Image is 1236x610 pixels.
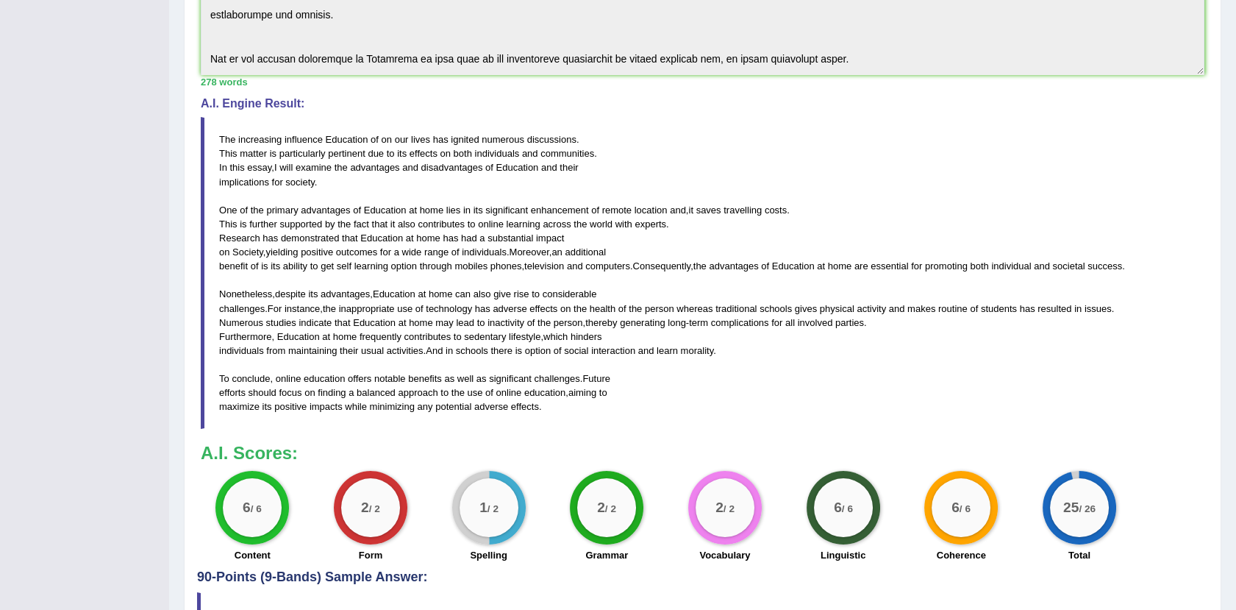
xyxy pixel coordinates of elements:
[219,177,269,188] span: implications
[397,303,412,314] span: use
[981,303,1017,314] span: students
[715,500,724,516] big: 2
[433,134,449,145] span: has
[574,303,587,314] span: the
[574,219,587,230] span: the
[325,219,335,230] span: by
[475,303,490,314] span: has
[543,219,571,230] span: across
[629,303,642,314] span: the
[262,233,278,244] span: has
[991,260,1031,272] span: individual
[446,345,453,356] span: in
[219,331,272,342] span: Furthermore
[485,387,493,398] span: of
[357,387,396,398] span: balanced
[560,162,578,173] span: their
[360,331,401,342] span: frequently
[249,219,277,230] span: further
[265,247,298,258] span: yielding
[283,260,307,272] span: ability
[435,401,471,412] span: potential
[279,162,293,173] span: will
[371,134,379,145] span: of
[261,260,268,272] span: is
[689,317,708,328] span: term
[411,134,430,145] span: lives
[360,233,403,244] span: Education
[474,288,491,299] span: also
[328,148,365,159] span: pertinent
[232,247,263,258] span: Society
[537,317,551,328] span: the
[911,260,922,272] span: for
[337,219,351,230] span: the
[387,148,395,159] span: to
[285,177,315,188] span: society
[219,387,246,398] span: efforts
[219,303,265,314] span: challenges
[443,233,458,244] span: has
[493,288,511,299] span: give
[511,401,539,412] span: effects
[529,303,557,314] span: effects
[340,345,358,356] span: their
[364,205,407,216] span: Education
[485,162,493,173] span: of
[937,548,986,562] label: Coherence
[415,303,424,314] span: of
[590,303,615,314] span: health
[1034,260,1050,272] span: and
[268,303,282,314] span: For
[715,303,757,314] span: traditional
[301,247,333,258] span: positive
[565,247,606,258] span: additional
[485,205,528,216] span: significant
[493,303,526,314] span: adverse
[585,260,630,272] span: computers
[399,317,407,328] span: at
[506,219,540,230] span: learning
[633,260,691,272] span: Consequently
[382,134,392,145] span: on
[590,219,612,230] span: world
[582,373,610,384] span: Future
[249,387,276,398] span: should
[454,331,462,342] span: to
[496,162,538,173] span: Education
[456,317,474,328] span: lead
[510,247,549,258] span: Moreover
[475,148,520,159] span: individuals
[907,303,935,314] span: makes
[276,373,301,384] span: online
[219,247,229,258] span: on
[446,205,461,216] span: lies
[391,260,417,272] span: option
[219,260,248,272] span: benefit
[402,162,418,173] span: and
[288,345,337,356] span: maintaining
[615,219,632,230] span: with
[681,345,714,356] span: morality
[219,162,227,173] span: In
[201,443,298,463] b: A.I. Scores:
[361,345,384,356] span: usual
[1068,548,1090,562] label: Total
[560,303,571,314] span: on
[938,303,968,314] span: routine
[424,247,449,258] span: range
[515,345,522,356] span: is
[201,117,1204,429] blockquote: . . , . , . . , . , , . , . , , . , . , - . , , . . , . , .
[564,345,588,356] span: social
[524,387,565,398] span: education
[420,260,452,272] span: through
[219,373,229,384] span: To
[871,260,908,272] span: essential
[272,177,283,188] span: for
[323,303,336,314] span: the
[688,205,693,216] span: it
[760,303,792,314] span: schools
[795,303,817,314] span: gives
[509,331,540,342] span: lifestyle
[348,373,371,384] span: offers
